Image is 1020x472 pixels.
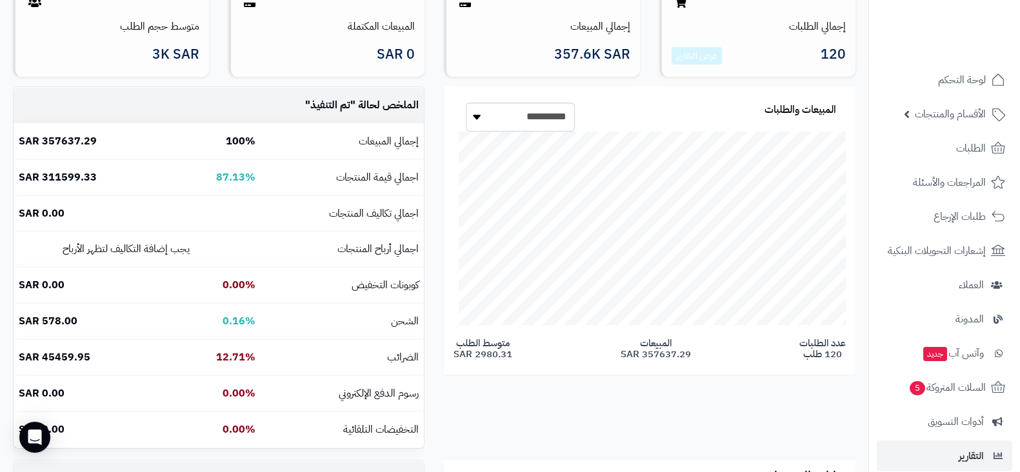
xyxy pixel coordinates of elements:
[765,104,836,116] h3: المبيعات والطلبات
[261,231,424,267] td: اجمالي أرباح المنتجات
[676,49,717,63] a: عرض التقارير
[63,241,190,257] small: يجب إضافة التكاليف لتظهر الأرباح
[913,173,986,192] span: المراجعات والأسئلة
[261,160,424,195] td: اجمالي قيمة المنتجات
[454,338,512,359] span: متوسط الطلب 2980.31 SAR
[216,349,255,365] b: 12.71%
[877,64,1012,95] a: لوحة التحكم
[261,376,424,411] td: رسوم الدفع الإلكتروني
[938,71,986,89] span: لوحة التحكم
[959,276,984,294] span: العملاء
[19,133,97,149] b: 357637.29 SAR
[799,338,846,359] span: عدد الطلبات 120 طلب
[959,447,984,465] span: التقارير
[120,19,199,34] a: متوسط حجم الطلب
[922,344,984,362] span: وآتس آب
[877,235,1012,266] a: إشعارات التحويلات البنكية
[19,349,90,365] b: 45459.95 SAR
[877,440,1012,471] a: التقارير
[877,270,1012,300] a: العملاء
[19,277,65,293] b: 0.00 SAR
[955,310,984,328] span: المدونة
[216,170,255,185] b: 87.13%
[570,19,630,34] a: إجمالي المبيعات
[261,124,424,159] td: إجمالي المبيعات
[348,19,415,34] a: المبيعات المكتملة
[261,304,424,339] td: الشحن
[877,338,1012,369] a: وآتس آبجديد
[19,422,65,437] b: 0.00 SAR
[877,201,1012,232] a: طلبات الإرجاع
[910,381,925,395] span: 5
[19,170,97,185] b: 311599.33 SAR
[877,167,1012,198] a: المراجعات والأسئلة
[19,422,50,453] div: Open Intercom Messenger
[621,338,691,359] span: المبيعات 357637.29 SAR
[152,47,199,62] span: 3K SAR
[956,139,986,157] span: الطلبات
[877,406,1012,437] a: أدوات التسويق
[223,313,255,329] b: 0.16%
[19,206,65,221] b: 0.00 SAR
[19,313,77,329] b: 578.00 SAR
[888,242,986,260] span: إشعارات التحويلات البنكية
[261,196,424,231] td: اجمالي تكاليف المنتجات
[934,208,986,226] span: طلبات الإرجاع
[261,340,424,375] td: الضرائب
[915,105,986,123] span: الأقسام والمنتجات
[928,413,984,431] span: أدوات التسويق
[261,88,424,123] td: الملخص لحالة " "
[877,304,1012,335] a: المدونة
[223,422,255,437] b: 0.00%
[226,133,255,149] b: 100%
[554,47,630,62] span: 357.6K SAR
[261,268,424,303] td: كوبونات التخفيض
[223,277,255,293] b: 0.00%
[377,47,415,62] span: 0 SAR
[789,19,846,34] a: إجمالي الطلبات
[877,133,1012,164] a: الطلبات
[223,386,255,401] b: 0.00%
[923,347,947,361] span: جديد
[877,372,1012,403] a: السلات المتروكة5
[19,386,65,401] b: 0.00 SAR
[261,412,424,447] td: التخفيضات التلقائية
[821,47,846,65] span: 120
[310,97,350,113] span: تم التنفيذ
[908,379,986,397] span: السلات المتروكة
